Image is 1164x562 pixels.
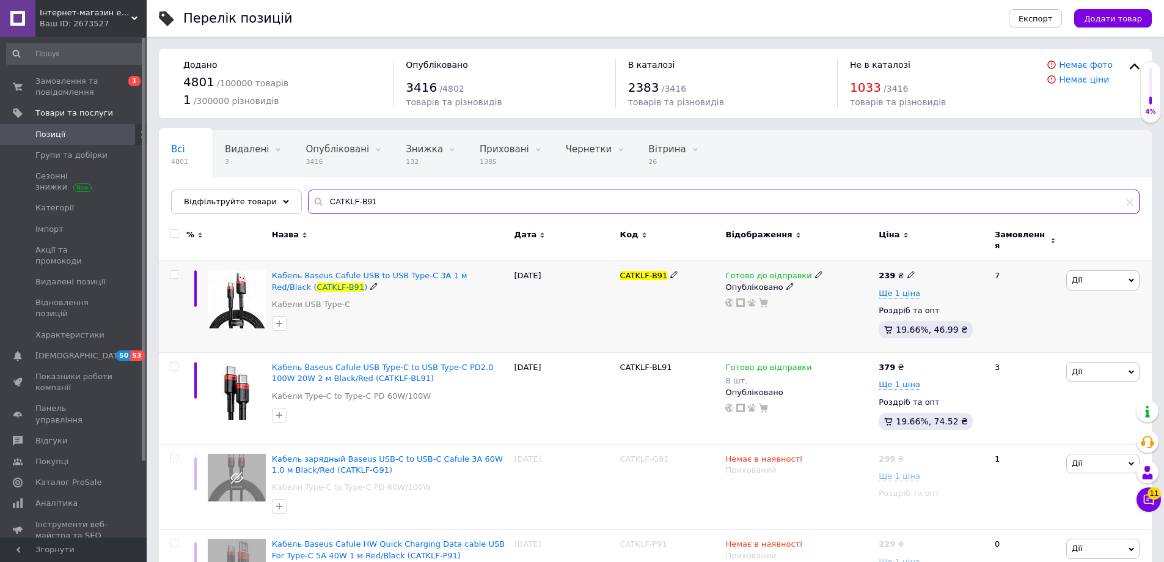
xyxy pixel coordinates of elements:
button: Чат з покупцем11 [1137,487,1161,512]
span: / 100000 товарів [217,78,288,88]
div: ₴ [879,362,904,373]
span: Інтернет-магазин електроніки та аксесуарів "Ugreen Україна" [40,7,131,18]
div: ₴ [879,539,904,550]
span: CATKLF-P91 [620,539,667,549]
a: Кабели Type-C to Type-C PD 60W/100W [272,391,431,402]
span: Чернетки [566,144,612,155]
span: Відфільтруйте товари [184,197,277,206]
a: Кабель Baseus Cafule USB Type-C to USB Type-C PD2.0 100W 20W 2 м Black/Red (CATKLF-BL91) [272,363,494,383]
span: Замовлення [995,229,1047,251]
span: 2383 [628,80,659,95]
div: Прихований [725,550,873,561]
span: 50 [116,350,130,361]
div: Роздріб та опт [879,305,984,316]
div: 7 [987,261,1063,353]
span: 1 [183,92,191,107]
img: Кабель Baseus Cafule USB Type-C to USB Type-C PD2.0 100W 20W 2 м Black/Red (CATKLF-BL91) [208,362,266,420]
span: Додано [183,60,217,70]
button: Додати товар [1074,9,1152,28]
span: CATKLF-B91 [317,283,364,292]
input: Пошук по назві позиції, артикулу і пошуковим запитам [308,190,1140,214]
span: Додати товар [1084,14,1142,23]
span: Відображення [725,229,792,240]
a: Кабель зарядный Baseus USB-C to USB-C Cafule 3A 60W 1.0 м Black/Red (CATKLF-G91) [272,454,503,475]
span: Сезонні знижки [35,171,113,193]
span: Немає в наявності [725,454,802,467]
span: Панель управління [35,403,113,425]
span: 3 [225,157,269,166]
span: Категорії [35,202,74,213]
span: 11 [1148,487,1161,500]
div: 8 шт. [725,376,811,385]
span: Видалені [225,144,269,155]
span: CATKLF-G91 [620,454,669,464]
img: Кабель Baseus Cafule USB to USB Type-C 3A 1 м Red/Black (CATKLF-B91) [208,270,266,328]
span: 26 [648,157,686,166]
span: Ціна [879,229,899,240]
button: Експорт [1009,9,1063,28]
span: ) [364,283,367,292]
span: Ще 1 ціна [879,289,920,298]
div: Опубліковано [725,387,873,398]
div: Перелік позицій [183,12,293,25]
span: Назва [272,229,299,240]
span: Готово до відправки [725,271,811,284]
span: 3416 [406,80,437,95]
div: Роздріб та опт [879,488,984,499]
a: Немає фото [1059,60,1113,70]
a: Кабель Baseus Cafule HW Quick Charging Data cable USB For Type-C 5A 40W 1 м Red/Black (CATKLF-P91) [272,539,505,560]
span: Покупці [35,456,68,467]
span: Відгуки [35,435,67,446]
span: 19.66%, 74.52 ₴ [896,416,968,426]
input: Пошук [6,43,144,65]
b: 379 [879,363,895,372]
span: 4801 [171,157,188,166]
span: Дії [1072,367,1082,376]
div: [DATE] [511,353,617,445]
span: / 300000 різновидів [194,96,279,106]
span: товарів та різновидів [628,97,724,107]
span: Приховані [480,144,529,155]
span: CATKLF-BL91 [620,363,672,372]
span: Аналітика [35,498,78,509]
span: / 3416 [662,84,686,94]
span: / 4802 [439,84,464,94]
div: Опубліковано [725,282,873,293]
span: 1 [128,76,141,86]
span: Відновлення позицій [35,297,113,319]
div: ₴ [879,454,904,465]
div: Роздріб та опт [879,397,984,408]
div: 3 [987,353,1063,445]
span: [DEMOGRAPHIC_DATA] [35,350,126,361]
span: Характеристики [35,330,104,341]
div: [DATE] [511,261,617,353]
span: 4801 [183,75,214,89]
span: Опубліковані [306,144,369,155]
span: Показники роботи компанії [35,371,113,393]
a: Кабели USB Type-C [272,299,351,310]
span: Не в каталозі [850,60,910,70]
span: 53 [130,350,144,361]
span: Товари та послуги [35,108,113,119]
div: 1 [987,444,1063,530]
span: Позиції [35,129,65,140]
span: Знижка [406,144,443,155]
span: Ще 1 ціна [879,380,920,390]
span: 1033 [850,80,881,95]
img: Кабель зарядный Baseus USB-C to USB-C Cafule 3A 60W 1.0 м Black/Red (CATKLF-G91) [208,454,266,501]
span: % [186,229,194,240]
b: 229 [879,539,895,549]
span: Групи та добірки [35,150,108,161]
a: Кабели Type-C to Type-C PD 60W/100W [272,482,431,493]
span: Акції та промокоди [35,245,113,267]
span: Експорт [1019,14,1053,23]
a: Немає ціни [1059,75,1109,84]
span: 19.66%, 46.99 ₴ [896,325,968,335]
span: 132 [406,157,443,166]
span: Каталог ProSale [35,477,101,488]
span: Інструменти веб-майстра та SEO [35,519,113,541]
span: CATKLF-B91 [620,271,668,280]
span: Всі [171,144,185,155]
